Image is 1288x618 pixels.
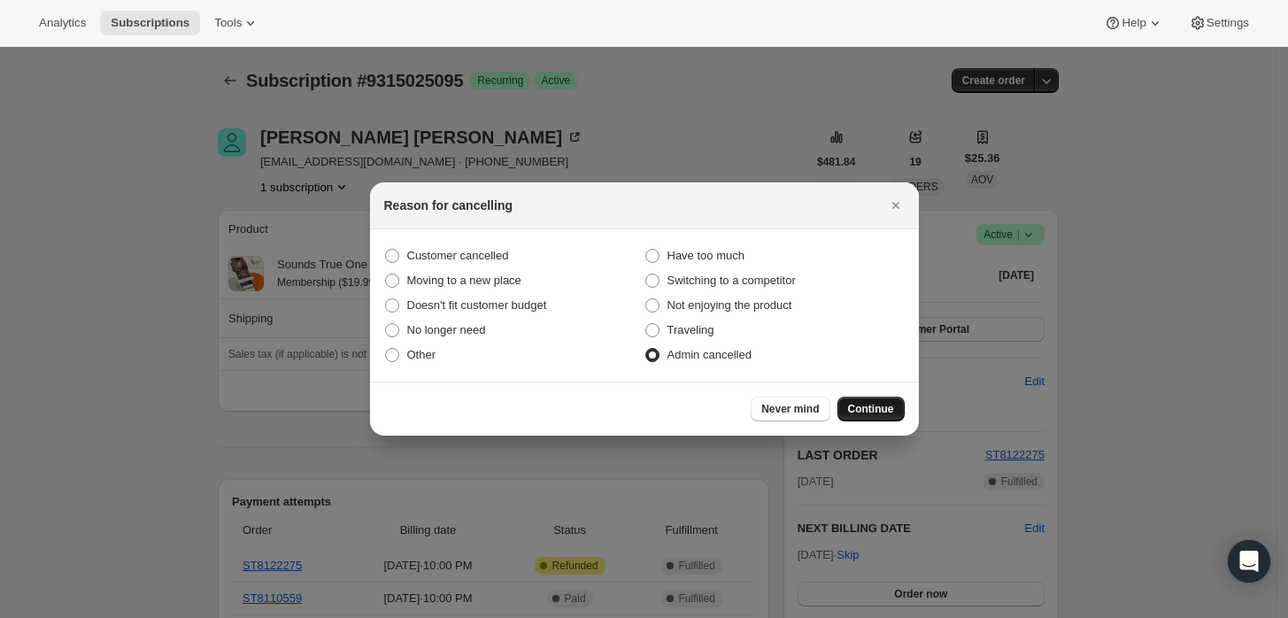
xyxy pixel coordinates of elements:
[667,348,752,361] span: Admin cancelled
[204,11,270,35] button: Tools
[1207,16,1249,30] span: Settings
[1122,16,1145,30] span: Help
[39,16,86,30] span: Analytics
[407,323,486,336] span: No longer need
[111,16,189,30] span: Subscriptions
[1228,540,1270,583] div: Open Intercom Messenger
[407,274,521,287] span: Moving to a new place
[667,249,744,262] span: Have too much
[1093,11,1174,35] button: Help
[214,16,242,30] span: Tools
[667,323,714,336] span: Traveling
[100,11,200,35] button: Subscriptions
[751,397,829,421] button: Never mind
[28,11,96,35] button: Analytics
[667,298,792,312] span: Not enjoying the product
[1178,11,1260,35] button: Settings
[848,402,894,416] span: Continue
[883,193,908,218] button: Close
[761,402,819,416] span: Never mind
[407,249,509,262] span: Customer cancelled
[384,197,513,214] h2: Reason for cancelling
[407,348,436,361] span: Other
[837,397,905,421] button: Continue
[407,298,547,312] span: Doesn't fit customer budget
[667,274,796,287] span: Switching to a competitor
